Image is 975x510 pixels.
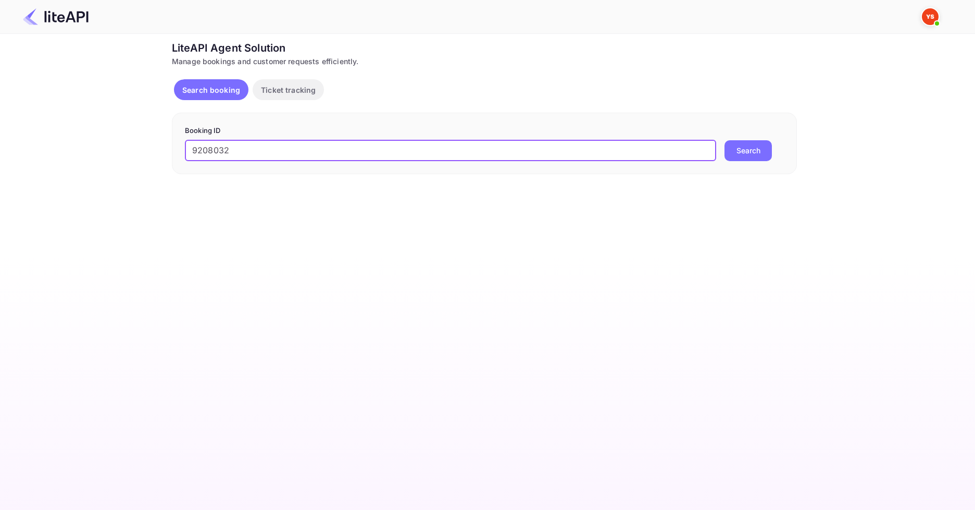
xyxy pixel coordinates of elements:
p: Booking ID [185,126,784,136]
img: Yandex Support [922,8,939,25]
input: Enter Booking ID (e.g., 63782194) [185,140,716,161]
p: Search booking [182,84,240,95]
p: Ticket tracking [261,84,316,95]
img: LiteAPI Logo [23,8,89,25]
div: Manage bookings and customer requests efficiently. [172,56,797,67]
div: LiteAPI Agent Solution [172,40,797,56]
button: Search [724,140,772,161]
